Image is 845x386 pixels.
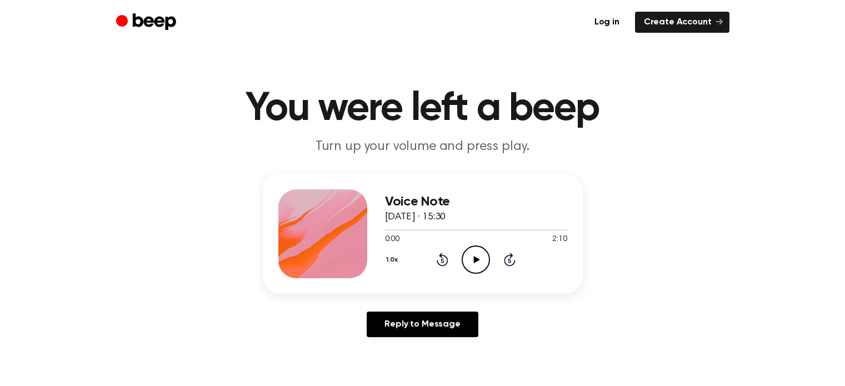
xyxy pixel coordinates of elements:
p: Turn up your volume and press play. [209,138,636,156]
h1: You were left a beep [138,89,707,129]
span: 0:00 [385,234,399,245]
button: 1.0x [385,250,402,269]
h3: Voice Note [385,194,567,209]
span: 2:10 [552,234,567,245]
a: Log in [586,12,628,33]
a: Create Account [635,12,729,33]
span: [DATE] · 15:30 [385,212,446,222]
a: Beep [116,12,179,33]
a: Reply to Message [367,312,478,337]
